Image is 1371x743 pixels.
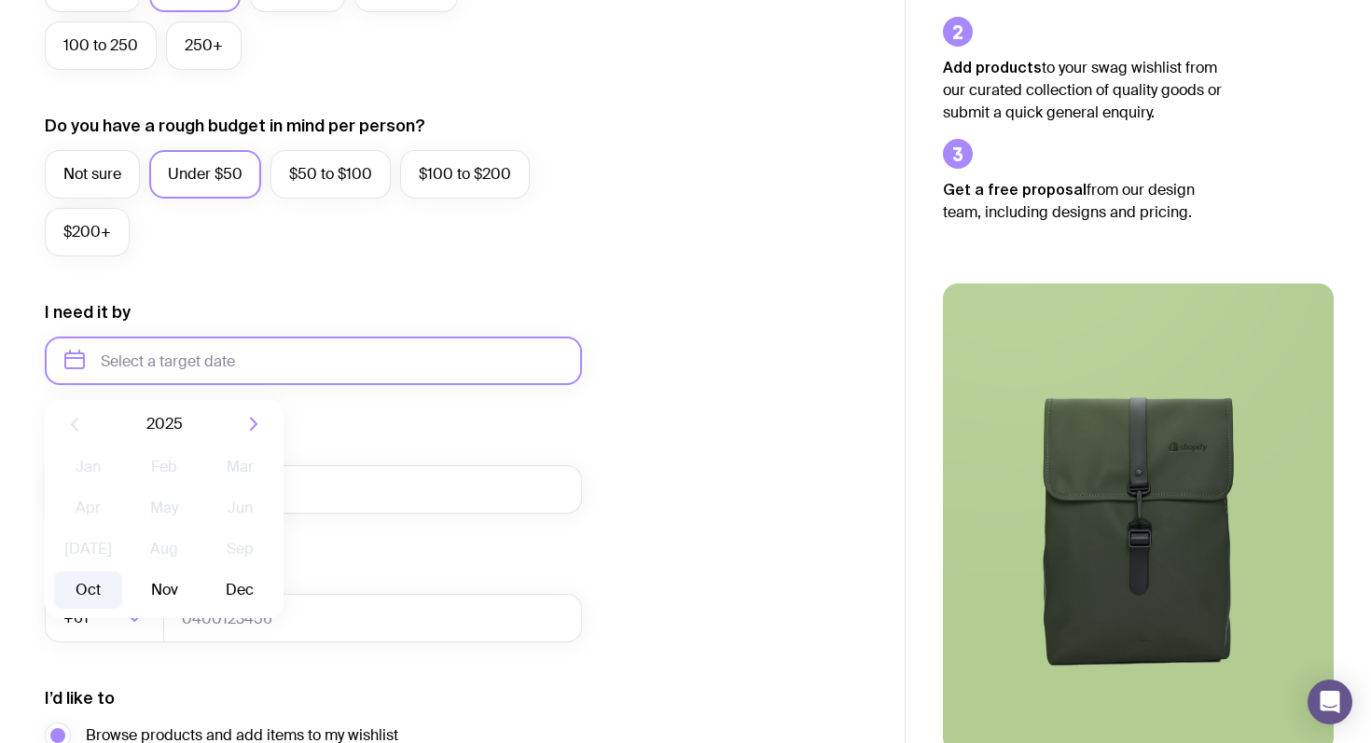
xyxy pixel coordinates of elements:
button: Dec [206,571,274,609]
span: +61 [63,594,92,642]
button: Apr [54,489,122,527]
button: Aug [130,530,198,568]
label: Under $50 [149,150,261,199]
label: 100 to 250 [45,21,157,70]
button: Sep [206,530,274,568]
div: Search for option [45,594,164,642]
p: from our design team, including designs and pricing. [943,178,1223,224]
label: Do you have a rough budget in mind per person? [45,115,425,137]
button: Nov [130,571,198,609]
label: 250+ [166,21,242,70]
label: I need it by [45,301,131,323]
button: Jun [206,489,274,527]
button: Oct [54,571,122,609]
button: Feb [130,448,198,486]
label: I’d like to [45,687,115,709]
button: Mar [206,448,274,486]
strong: Add products [943,59,1042,76]
label: Not sure [45,150,140,199]
label: $200+ [45,208,130,256]
label: $100 to $200 [400,150,530,199]
span: 2025 [146,413,183,435]
input: 0400123456 [163,594,582,642]
input: Select a target date [45,337,582,385]
button: [DATE] [54,530,122,568]
p: to your swag wishlist from our curated collection of quality goods or submit a quick general enqu... [943,56,1223,124]
div: Open Intercom Messenger [1308,680,1352,724]
strong: Get a free proposal [943,181,1087,198]
input: Search for option [92,594,121,642]
button: Jan [54,448,122,486]
input: you@email.com [45,465,582,514]
button: May [130,489,198,527]
label: $50 to $100 [270,150,391,199]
